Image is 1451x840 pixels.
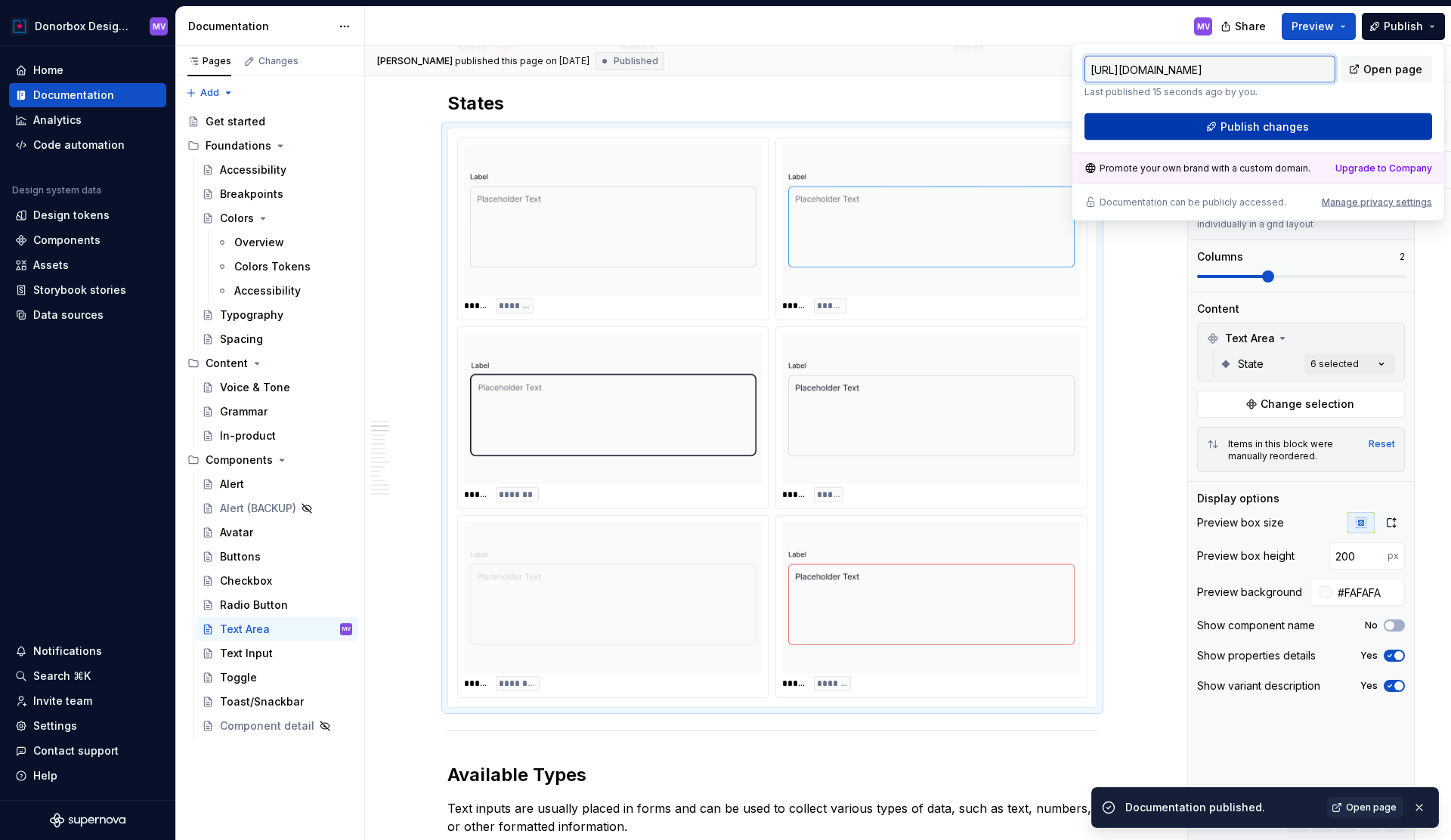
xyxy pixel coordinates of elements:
button: Search ⌘K [9,664,166,688]
div: Content [1197,301,1239,317]
a: Upgrade to Company [1335,162,1432,174]
div: Analytics [33,113,82,128]
a: Overview [210,230,358,255]
div: Alert [220,477,244,492]
button: Preview [1282,13,1356,40]
div: Toast/Snackbar [220,694,304,709]
h2: States [447,91,1097,116]
a: Get started [181,110,358,134]
button: Change selection [1197,391,1405,418]
a: Breakpoints [196,182,358,206]
a: Open page [1341,56,1432,83]
div: Components [181,448,358,472]
div: Components [33,233,101,248]
span: [PERSON_NAME] [377,55,453,67]
span: Text Area [1225,331,1275,346]
div: Grammar [220,404,268,419]
a: Alert (BACKUP) [196,496,358,520]
div: Voice & Tone [220,380,290,395]
div: Alert (BACKUP) [220,501,296,516]
a: Toast/Snackbar [196,690,358,714]
div: Changes [258,55,299,67]
div: Text Area [220,622,270,637]
a: Radio Button [196,593,358,617]
p: Last published 15 seconds ago by you. [1084,86,1335,98]
a: Open page [1327,797,1403,818]
div: Notifications [33,644,102,659]
div: Home [33,63,63,78]
div: Accessibility [220,162,286,178]
span: Share [1235,19,1266,34]
img: 17077652-375b-4f2c-92b0-528c72b71ea0.png [11,17,29,36]
div: Show variant description [1197,678,1320,693]
div: Components [206,452,273,468]
button: Share [1213,13,1276,40]
a: Accessibility [196,158,358,182]
button: Manage privacy settings [1322,196,1432,208]
button: Publish changes [1084,113,1432,141]
span: State [1238,357,1264,372]
span: Add [200,87,219,99]
a: Colors Tokens [210,255,358,279]
div: Show component name [1197,618,1315,633]
div: Component detail [220,718,314,733]
div: Foundations [181,134,358,158]
span: Publish [1384,19,1423,34]
div: Checkbox [220,573,272,588]
div: Contact support [33,743,119,758]
label: No [1365,619,1378,632]
div: Colors Tokens [234,259,311,274]
a: Voice & Tone [196,375,358,400]
strong: Available Types [447,764,586,786]
button: Add [181,82,238,103]
a: Storybook stories [9,278,166,302]
div: Code automation [33,137,125,153]
div: Display options [1197,491,1279,506]
a: Text AreaMV [196,617,358,641]
div: Spacing [220,332,263,347]
p: Text inputs are usually placed in forms and can be used to collect various types of data, such as... [447,799,1097,835]
div: Search ⌘K [33,669,91,684]
span: Preview [1292,19,1334,34]
a: Avatar [196,520,358,545]
div: Get started [206,114,265,129]
div: Content [206,356,248,371]
div: Data sources [33,307,104,323]
div: Text Input [220,646,273,661]
a: Code automation [9,133,166,157]
div: Show properties details [1197,648,1316,663]
button: Reset [1369,438,1395,450]
span: Open page [1346,801,1397,814]
div: Columns [1197,249,1243,264]
div: Promote your own brand with a custom domain. [1084,162,1310,174]
a: Spacing [196,327,358,351]
p: px [1388,550,1399,562]
a: Component detail [196,714,358,738]
div: Design system data [12,184,101,196]
button: Notifications [9,639,166,663]
p: Documentation can be publicly accessed. [1100,196,1286,208]
a: Typography [196,303,358,327]
div: MV [153,20,166,32]
a: Home [9,58,166,82]
a: Design tokens [9,203,166,227]
div: Storybook stories [33,283,126,298]
div: Content [181,351,358,375]
div: Donorbox Design System [35,19,131,34]
a: Buttons [196,545,358,569]
div: Overview [234,235,284,250]
svg: Supernova Logo [50,813,125,828]
span: Open page [1363,62,1422,77]
div: Pages [187,55,231,67]
div: Breakpoints [220,187,283,202]
div: Toggle [220,670,257,685]
div: Foundations [206,138,271,153]
div: published this page on [DATE] [455,55,589,67]
p: 2 [1400,251,1405,263]
div: Preview box height [1197,548,1295,564]
div: Items in this block were manually reordered. [1228,438,1360,462]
